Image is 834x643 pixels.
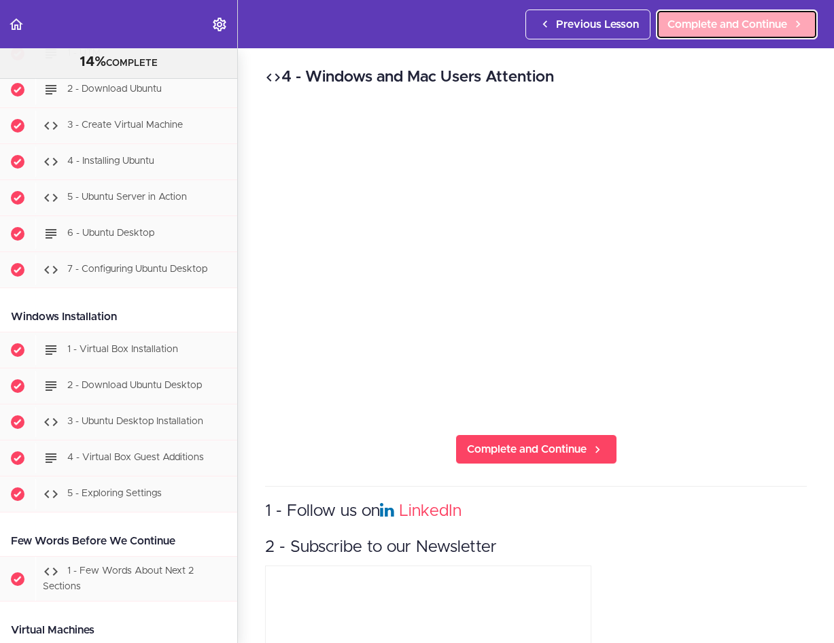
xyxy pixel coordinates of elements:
[8,16,24,33] svg: Back to course curriculum
[67,120,183,130] span: 3 - Create Virtual Machine
[67,345,178,354] span: 1 - Virtual Box Installation
[67,381,202,390] span: 2 - Download Ubuntu Desktop
[265,66,807,89] h2: 4 - Windows and Mac Users Attention
[17,54,220,71] div: COMPLETE
[67,84,162,94] span: 2 - Download Ubuntu
[211,16,228,33] svg: Settings Menu
[265,536,807,559] h3: 2 - Subscribe to our Newsletter
[67,228,154,238] span: 6 - Ubuntu Desktop
[525,10,650,39] a: Previous Lesson
[67,192,187,202] span: 5 - Ubuntu Server in Action
[67,156,154,166] span: 4 - Installing Ubuntu
[467,441,587,457] span: Complete and Continue
[67,264,207,274] span: 7 - Configuring Ubuntu Desktop
[67,489,162,498] span: 5 - Exploring Settings
[455,434,617,464] a: Complete and Continue
[265,500,807,523] h3: 1 - Follow us on
[399,503,462,519] a: LinkedIn
[667,16,787,33] span: Complete and Continue
[43,566,194,591] span: 1 - Few Words About Next 2 Sections
[656,10,818,39] a: Complete and Continue
[67,453,204,462] span: 4 - Virtual Box Guest Additions
[67,417,203,426] span: 3 - Ubuntu Desktop Installation
[556,16,639,33] span: Previous Lesson
[80,55,106,69] span: 14%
